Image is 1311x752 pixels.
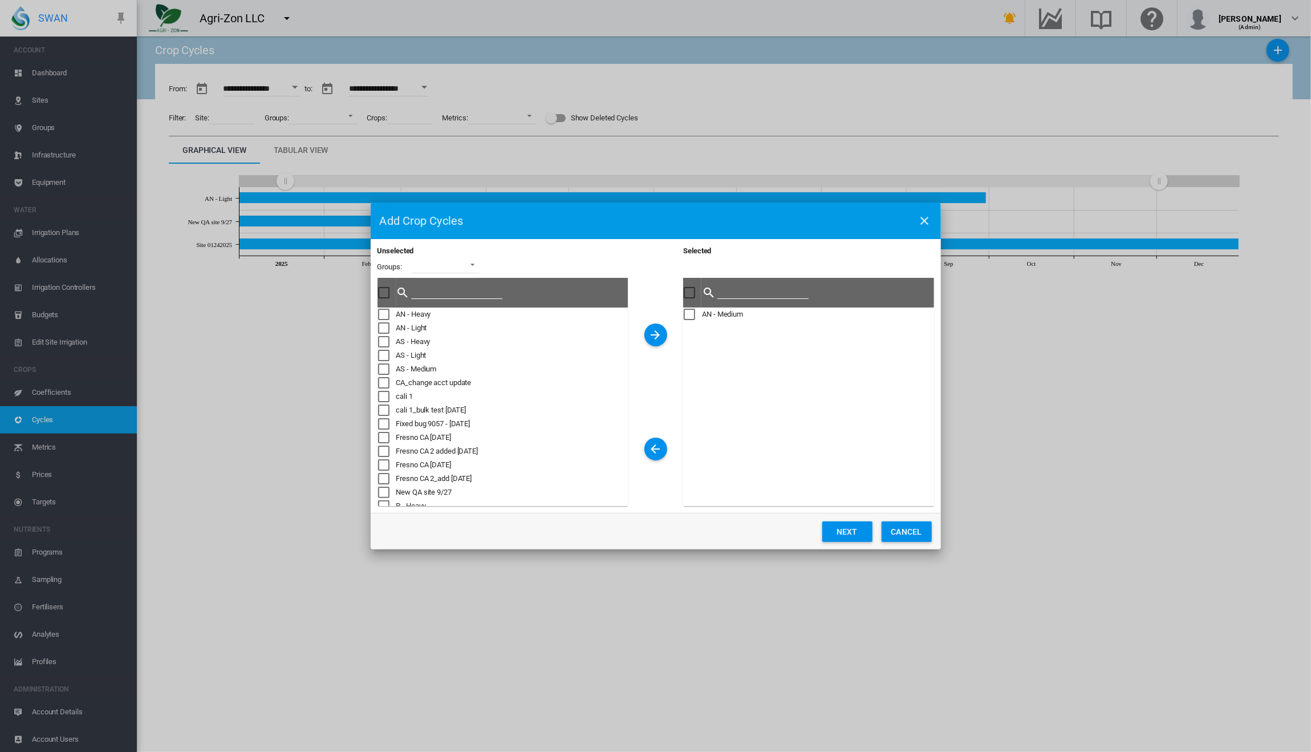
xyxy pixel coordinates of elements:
[396,444,628,458] td: Fresno CA 2 added [DATE]
[396,362,628,376] td: AS - Medium
[882,521,932,542] button: Cancel
[644,438,667,460] button: icon-arrow-left
[371,203,941,549] md-dialog: Sites Cycle ...
[380,213,464,229] div: Add Crop Cycles
[396,499,628,513] td: P - Heavy
[396,390,628,403] td: cali 1
[396,458,628,472] td: Fresno CA [DATE]
[396,321,628,335] td: AN - Light
[396,417,628,431] td: Fixed bug 9057 - [DATE]
[683,246,933,278] div: Selected
[822,521,872,542] button: Next
[378,262,402,272] label: Groups:
[649,442,663,456] md-icon: icon-arrow-left
[649,328,663,342] md-icon: icon-arrow-right
[644,324,667,346] button: icon-arrow-right
[396,308,628,321] td: AN - Heavy
[378,246,414,256] div: Unselected
[918,214,932,228] md-icon: icon-close
[396,472,628,486] td: Fresno CA 2_add [DATE]
[396,335,628,349] td: AS - Heavy
[396,349,628,362] td: AS - Light
[701,308,933,321] td: AN - Medium
[396,431,628,444] td: Fresno CA [DATE]
[396,376,628,390] td: CA_change acct update
[702,286,716,300] md-icon: icon-magnify
[396,403,628,417] td: cali 1_bulk test [DATE]
[396,486,628,499] td: New QA site 9/27
[914,209,936,232] button: icon-close
[396,286,410,300] md-icon: icon-magnify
